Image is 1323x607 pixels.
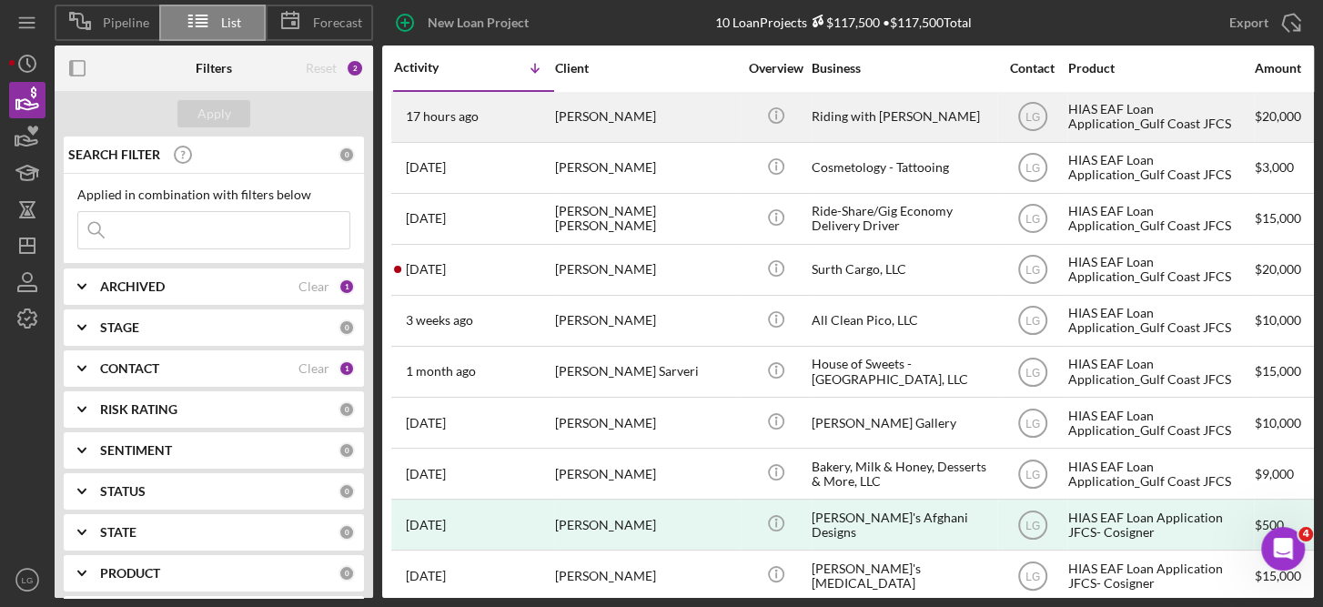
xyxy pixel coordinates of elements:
[406,569,446,583] time: 2023-08-05 13:35
[555,348,737,396] div: [PERSON_NAME] Sarveri
[715,15,972,30] div: 10 Loan Projects • $117,500 Total
[338,442,355,459] div: 0
[1255,363,1301,379] span: $15,000
[1255,261,1301,277] span: $20,000
[338,278,355,295] div: 1
[406,364,476,379] time: 2025-07-31 03:44
[555,501,737,549] div: [PERSON_NAME]
[812,144,994,192] div: Cosmetology - Tattooing
[812,61,994,76] div: Business
[812,93,994,141] div: Riding with [PERSON_NAME]
[1211,5,1314,41] button: Export
[346,59,364,77] div: 2
[196,61,232,76] b: Filters
[812,551,994,600] div: [PERSON_NAME]'s [MEDICAL_DATA]
[1255,159,1294,175] span: $3,000
[812,450,994,498] div: Bakery, Milk & Honey, Desserts & More, LLC
[1255,61,1323,76] div: Amount
[812,246,994,294] div: Surth Cargo, LLC
[555,297,737,345] div: [PERSON_NAME]
[177,100,250,127] button: Apply
[338,524,355,541] div: 0
[555,195,737,243] div: [PERSON_NAME] [PERSON_NAME]
[1255,415,1301,430] span: $10,000
[555,450,737,498] div: [PERSON_NAME]
[1025,519,1039,531] text: LG
[338,360,355,377] div: 1
[1025,213,1039,226] text: LG
[100,566,160,581] b: PRODUCT
[406,160,446,175] time: 2025-08-19 00:20
[1025,417,1039,430] text: LG
[555,551,737,600] div: [PERSON_NAME]
[1298,527,1313,541] span: 4
[306,61,337,76] div: Reset
[77,187,350,202] div: Applied in combination with filters below
[394,60,474,75] div: Activity
[1068,246,1250,294] div: HIAS EAF Loan Application_Gulf Coast JFCS
[221,15,241,30] span: List
[555,93,737,141] div: [PERSON_NAME]
[1255,312,1301,328] span: $10,000
[338,319,355,336] div: 0
[406,313,473,328] time: 2025-08-14 17:53
[428,5,529,41] div: New Loan Project
[812,399,994,447] div: [PERSON_NAME] Gallery
[1068,551,1250,600] div: HIAS EAF Loan Application JFCS- Cosigner
[100,361,159,376] b: CONTACT
[1025,315,1039,328] text: LG
[1068,93,1250,141] div: HIAS EAF Loan Application_Gulf Coast JFCS
[406,262,446,277] time: 2025-08-17 23:05
[406,467,446,481] time: 2025-06-29 04:05
[338,401,355,418] div: 0
[1255,108,1301,124] span: $20,000
[807,15,880,30] div: $117,500
[406,518,446,532] time: 2023-09-16 18:17
[313,15,362,30] span: Forecast
[100,320,139,335] b: STAGE
[100,443,172,458] b: SENTIMENT
[1068,399,1250,447] div: HIAS EAF Loan Application_Gulf Coast JFCS
[555,144,737,192] div: [PERSON_NAME]
[100,402,177,417] b: RISK RATING
[1025,366,1039,379] text: LG
[338,483,355,500] div: 0
[1025,111,1039,124] text: LG
[555,246,737,294] div: [PERSON_NAME]
[338,147,355,163] div: 0
[998,61,1066,76] div: Contact
[1025,162,1039,175] text: LG
[812,297,994,345] div: All Clean Pico, LLC
[1068,195,1250,243] div: HIAS EAF Loan Application_Gulf Coast JFCS
[197,100,231,127] div: Apply
[406,416,446,430] time: 2025-06-29 21:55
[1255,210,1301,226] span: $15,000
[555,61,737,76] div: Client
[812,348,994,396] div: House of Sweets - [GEOGRAPHIC_DATA], LLC
[406,109,479,124] time: 2025-09-03 01:09
[298,361,329,376] div: Clear
[1068,450,1250,498] div: HIAS EAF Loan Application_Gulf Coast JFCS
[22,575,34,585] text: LG
[9,561,45,598] button: LG
[100,484,146,499] b: STATUS
[382,5,547,41] button: New Loan Project
[812,195,994,243] div: Ride-Share/Gig Economy Delivery Driver
[1255,466,1294,481] span: $9,000
[1025,264,1039,277] text: LG
[68,147,160,162] b: SEARCH FILTER
[100,525,136,540] b: STATE
[298,279,329,294] div: Clear
[555,399,737,447] div: [PERSON_NAME]
[1261,527,1305,571] iframe: Intercom live chat
[1068,61,1250,76] div: Product
[1255,501,1323,549] div: $500
[812,501,994,549] div: [PERSON_NAME]'s Afghani Designs
[742,61,810,76] div: Overview
[338,565,355,582] div: 0
[1025,468,1039,481] text: LG
[1068,144,1250,192] div: HIAS EAF Loan Application_Gulf Coast JFCS
[103,15,149,30] span: Pipeline
[406,211,446,226] time: 2025-08-18 22:15
[1229,5,1268,41] div: Export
